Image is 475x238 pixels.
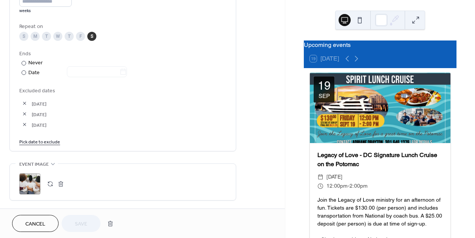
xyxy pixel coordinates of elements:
[28,68,127,77] div: Date
[19,87,226,95] span: Excluded dates
[326,182,348,191] span: 12:00pm
[87,32,96,41] div: S
[19,160,49,168] span: Event image
[32,110,226,118] span: [DATE]
[76,32,85,41] div: F
[19,23,225,31] div: Repeat on
[32,121,226,129] span: [DATE]
[326,173,342,182] span: [DATE]
[42,32,51,41] div: T
[318,80,331,92] div: 19
[317,173,323,182] div: ​
[317,182,323,191] div: ​
[53,32,62,41] div: W
[19,8,72,14] div: weeks
[310,151,450,169] div: Legacy of Love - DC Signature Lunch Cruise on the Potomac
[28,59,43,67] div: Never
[304,40,456,50] div: Upcoming events
[348,182,350,191] span: -
[319,93,330,99] div: Sep
[19,50,225,58] div: Ends
[19,32,28,41] div: S
[65,32,74,41] div: T
[350,182,368,191] span: 2:00pm
[31,32,40,41] div: M
[25,220,45,228] span: Cancel
[32,100,226,108] span: [DATE]
[12,215,59,232] button: Cancel
[19,138,60,146] span: Pick date to exclude
[19,173,40,194] div: ;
